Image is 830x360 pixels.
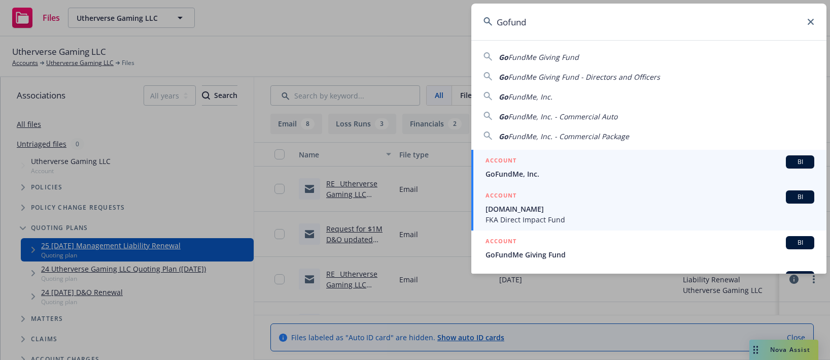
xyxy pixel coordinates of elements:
span: FundMe Giving Fund [508,52,579,62]
a: ACCOUNTBI [471,266,826,301]
span: Go [499,52,508,62]
h5: ACCOUNT [486,155,516,168]
span: BI [790,238,810,247]
span: FundMe, Inc. - Commercial Package [508,132,629,141]
a: ACCOUNTBIGoFundMe, Inc. [471,150,826,185]
span: FundMe, Inc. [508,92,552,102]
span: GoFundMe, Inc. [486,169,814,179]
h5: ACCOUNT [486,190,516,203]
input: Search... [471,4,826,40]
span: BI [790,157,810,167]
span: Go [499,72,508,82]
span: BI [790,192,810,202]
span: GoFundMe Giving Fund [486,249,814,260]
h5: ACCOUNT [486,236,516,248]
span: Go [499,92,508,102]
h5: ACCOUNT [486,271,516,283]
span: Go [499,132,508,141]
span: [DOMAIN_NAME] [486,204,814,214]
span: BI [790,273,810,282]
a: ACCOUNTBIGoFundMe Giving Fund [471,231,826,266]
span: Go [499,112,508,121]
span: FundMe Giving Fund - Directors and Officers [508,72,660,82]
span: FKA Direct Impact Fund [486,214,814,225]
a: ACCOUNTBI[DOMAIN_NAME]FKA Direct Impact Fund [471,185,826,231]
span: FundMe, Inc. - Commercial Auto [508,112,617,121]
